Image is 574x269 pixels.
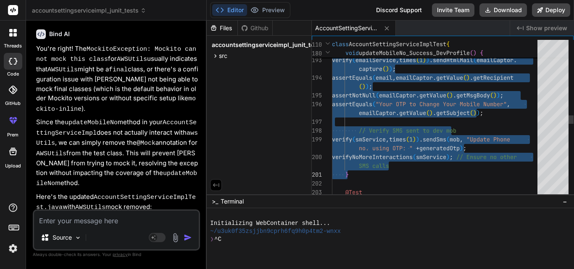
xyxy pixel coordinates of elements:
[212,41,323,49] span: accountsettingserviceimpl_junit_tests
[372,74,376,81] span: (
[432,3,474,17] button: Invite Team
[561,195,569,208] button: −
[6,241,20,256] img: settings
[473,109,477,117] span: )
[32,6,146,15] span: accountsettingserviceimpl_junit_tests
[359,144,413,152] span: no. using OTP: "
[419,144,460,152] span: generatedOtp
[65,119,118,126] code: updateMobileNo
[429,56,433,64] span: .
[456,91,490,99] span: getMsgBody
[355,56,396,64] span: emailService
[470,109,473,117] span: (
[312,118,321,126] div: 197
[507,100,510,108] span: ,
[450,136,460,143] span: mob
[429,109,433,117] span: )
[312,170,321,179] div: 201
[532,3,570,17] button: Deploy
[312,126,321,135] div: 198
[460,136,463,143] span: ,
[238,24,272,32] div: Github
[416,91,419,99] span: .
[214,235,221,243] span: ^C
[389,65,392,73] span: )
[349,40,446,48] span: AccountSettingServiceImplTest
[332,56,352,64] span: verify
[53,233,72,242] p: Source
[117,56,147,63] code: AWSUtils
[75,204,105,211] code: AWSUtils
[210,235,214,243] span: ❯
[74,234,82,241] img: Pick Models
[332,136,352,143] span: verify
[436,74,463,81] span: getValue
[436,109,470,117] span: getSubject
[396,56,399,64] span: ,
[36,192,198,213] p: Here's the updated with mock removed:
[7,131,18,138] label: prem
[332,74,372,81] span: assertEquals
[36,119,197,137] code: AccountSettingServiceImpl
[463,144,466,152] span: ;
[210,219,330,227] span: Initializing WebContainer shell...
[460,144,463,152] span: )
[332,100,372,108] span: assertEquals
[450,153,453,161] span: ;
[513,56,517,64] span: .
[419,56,423,64] span: 1
[5,100,21,107] label: GitHub
[7,71,19,78] label: code
[392,65,396,73] span: ;
[345,171,349,178] span: }
[473,49,477,57] span: )
[4,42,22,50] label: threads
[446,40,450,48] span: {
[416,136,419,143] span: )
[473,56,477,64] span: (
[212,4,247,16] button: Editor
[477,109,480,117] span: )
[470,74,473,81] span: .
[371,3,427,17] div: Discord Support
[359,109,396,117] span: emailCaptor
[332,40,349,48] span: class
[399,56,416,64] span: times
[137,140,155,147] code: @Mock
[433,56,473,64] span: sendHtmlMail
[413,153,416,161] span: (
[479,3,527,17] button: Download
[171,233,180,243] img: attachment
[409,136,413,143] span: 1
[386,136,389,143] span: ,
[332,91,376,99] span: assertNotNull
[359,127,456,134] span: // Verify SMS sent to dev mob
[433,74,436,81] span: .
[49,30,70,38] h6: Bind AI
[47,66,78,73] code: AWSUtils
[376,100,507,108] span: "Your OTP to Change Your Mobile Number"
[526,24,567,32] span: Show preview
[210,227,341,235] span: ~/u3uk0f35zsjjbn9cprh6fq9h0p4tm2-wnxx
[396,74,433,81] span: emailCaptor
[312,153,321,162] div: 200
[416,56,419,64] span: (
[312,40,321,49] span: 110
[376,91,379,99] span: (
[386,65,389,73] span: )
[312,49,321,58] span: 180
[396,109,399,117] span: .
[184,233,192,242] img: icon
[490,91,493,99] span: (
[426,109,429,117] span: (
[416,153,446,161] span: smService
[312,100,321,109] div: 196
[359,65,382,73] span: capture
[359,49,470,57] span: updateMobileNo_Success_DevProfile
[221,197,244,206] span: Terminal
[500,91,503,99] span: ;
[456,153,517,161] span: // Ensure no other
[379,91,416,99] span: emailCaptor
[372,100,376,108] span: (
[369,83,372,90] span: ;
